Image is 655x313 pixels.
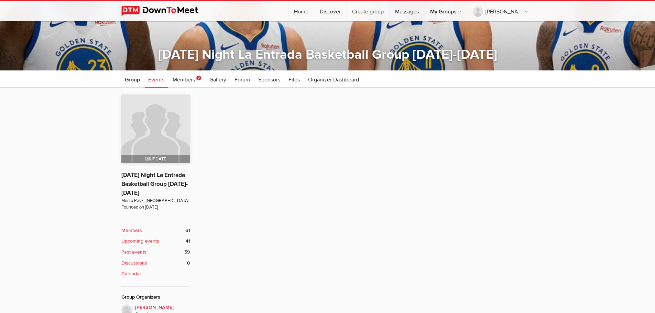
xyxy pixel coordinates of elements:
[288,76,300,83] span: Files
[121,293,190,301] div: Group Organizers
[121,204,190,211] span: Founded on [DATE]
[314,1,346,21] a: Discover
[169,70,205,88] a: Members 2
[308,76,359,83] span: Organizer Dashboard
[121,270,141,278] b: Calendar
[121,248,190,256] a: Past events 59
[121,237,159,245] b: Upcoming events
[258,76,280,83] span: Sponsors
[467,1,534,21] a: [PERSON_NAME]
[121,259,190,267] a: Discussions 0
[121,270,190,278] a: Calendar
[425,1,467,21] a: My Groups
[121,227,190,234] a: Members 61
[121,70,143,88] a: Group
[255,70,284,88] a: Sponsors
[305,70,362,88] a: Organizer Dashboard
[125,76,140,83] span: Group
[285,70,303,88] a: Files
[206,70,230,88] a: Gallery
[186,237,190,245] span: 41
[231,70,253,88] a: Forum
[145,70,168,88] a: Events
[121,94,190,163] img: Thursday Night La Entrada Basketball Group 2025-2026
[209,76,226,83] span: Gallery
[121,171,188,197] a: [DATE] Night La Entrada Basketball Group [DATE]-[DATE]
[187,259,190,267] span: 0
[173,76,195,83] span: Members
[145,156,166,162] span: Update
[347,1,389,21] a: Create group
[288,1,314,21] a: Home
[121,259,147,267] b: Discussions
[121,94,190,163] a: Update
[121,227,142,234] b: Members
[121,198,190,204] span: Menlo Payk, [GEOGRAPHIC_DATA]
[390,1,424,21] a: Messages
[234,76,250,83] span: Forum
[196,76,201,80] span: 2
[184,248,190,256] span: 59
[121,237,190,245] a: Upcoming events 41
[121,248,146,256] b: Past events
[148,76,164,83] span: Events
[121,6,209,16] img: DownToMeet
[158,47,497,63] a: [DATE] Night La Entrada Basketball Group [DATE]-[DATE]
[185,227,190,234] span: 61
